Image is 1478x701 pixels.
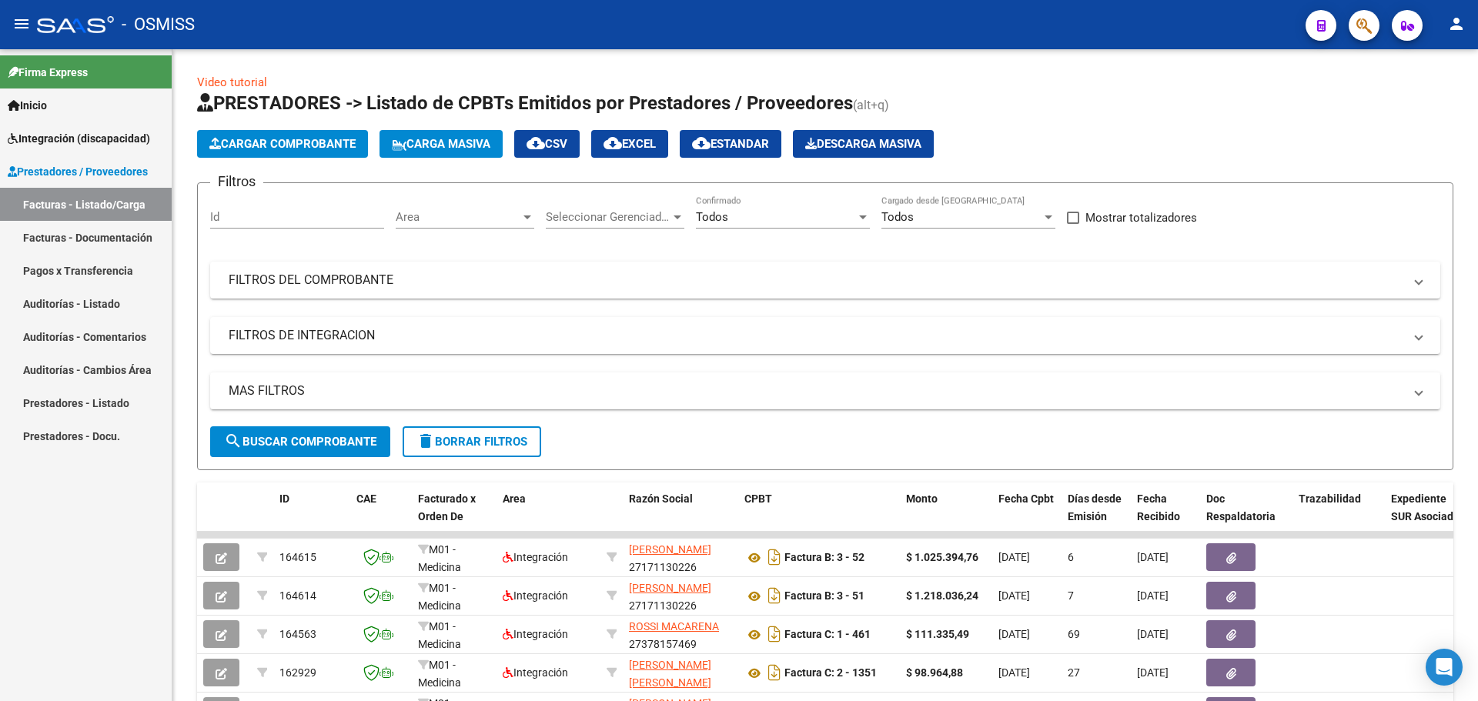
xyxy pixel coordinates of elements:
[197,75,267,89] a: Video tutorial
[416,432,435,450] mat-icon: delete
[380,130,503,158] button: Carga Masiva
[1137,666,1169,679] span: [DATE]
[503,589,568,602] span: Integración
[853,98,889,112] span: (alt+q)
[998,492,1054,505] span: Fecha Cpbt
[416,435,527,449] span: Borrar Filtros
[1299,492,1361,505] span: Trazabilidad
[784,590,864,603] strong: Factura B: 3 - 51
[998,589,1030,602] span: [DATE]
[906,492,938,505] span: Monto
[122,8,195,42] span: - OSMISS
[503,628,568,640] span: Integración
[418,582,461,629] span: M01 - Medicina Esencial
[403,426,541,457] button: Borrar Filtros
[629,543,711,556] span: [PERSON_NAME]
[224,432,242,450] mat-icon: search
[12,15,31,33] mat-icon: menu
[1137,492,1180,522] span: Fecha Recibido
[764,660,784,685] i: Descargar documento
[279,628,316,640] span: 164563
[784,552,864,564] strong: Factura B: 3 - 52
[514,130,580,158] button: CSV
[998,628,1030,640] span: [DATE]
[784,629,871,641] strong: Factura C: 1 - 461
[1391,492,1460,522] span: Expediente SUR Asociado
[744,492,772,505] span: CPBT
[784,667,877,679] strong: Factura C: 2 - 1351
[591,130,668,158] button: EXCEL
[1062,482,1131,550] datatable-header-cell: Días desde Emisión
[906,666,963,679] strong: $ 98.964,88
[696,210,728,224] span: Todos
[527,137,567,151] span: CSV
[1068,589,1074,602] span: 7
[503,492,526,505] span: Area
[546,210,670,224] span: Seleccionar Gerenciador
[396,210,520,224] span: Area
[998,551,1030,563] span: [DATE]
[1447,15,1466,33] mat-icon: person
[503,666,568,679] span: Integración
[1131,482,1200,550] datatable-header-cell: Fecha Recibido
[764,583,784,608] i: Descargar documento
[210,426,390,457] button: Buscar Comprobante
[1137,628,1169,640] span: [DATE]
[906,551,978,563] strong: $ 1.025.394,76
[503,551,568,563] span: Integración
[1068,492,1122,522] span: Días desde Emisión
[764,622,784,646] i: Descargar documento
[210,171,263,192] h3: Filtros
[906,589,978,602] strong: $ 1.218.036,24
[629,618,732,650] div: 27378157469
[224,435,376,449] span: Buscar Comprobante
[1200,482,1292,550] datatable-header-cell: Doc Respaldatoria
[229,327,1403,344] mat-panel-title: FILTROS DE INTEGRACION
[629,541,732,573] div: 27171130226
[629,582,711,594] span: [PERSON_NAME]
[692,134,711,152] mat-icon: cloud_download
[629,579,732,612] div: 27171130226
[680,130,781,158] button: Estandar
[527,134,545,152] mat-icon: cloud_download
[764,545,784,569] i: Descargar documento
[8,64,88,81] span: Firma Express
[350,482,412,550] datatable-header-cell: CAE
[273,482,350,550] datatable-header-cell: ID
[279,589,316,602] span: 164614
[906,628,969,640] strong: $ 111.335,49
[497,482,600,550] datatable-header-cell: Area
[1068,628,1080,640] span: 69
[1137,589,1169,602] span: [DATE]
[900,482,992,550] datatable-header-cell: Monto
[1426,649,1463,686] div: Open Intercom Messenger
[210,317,1440,354] mat-expansion-panel-header: FILTROS DE INTEGRACION
[392,137,490,151] span: Carga Masiva
[692,137,769,151] span: Estandar
[229,272,1403,289] mat-panel-title: FILTROS DEL COMPROBANTE
[793,130,934,158] app-download-masive: Descarga masiva de comprobantes (adjuntos)
[279,551,316,563] span: 164615
[418,543,461,591] span: M01 - Medicina Esencial
[356,492,376,505] span: CAE
[418,492,476,522] span: Facturado x Orden De
[209,137,356,151] span: Cargar Comprobante
[623,482,738,550] datatable-header-cell: Razón Social
[8,163,148,180] span: Prestadores / Proveedores
[8,130,150,147] span: Integración (discapacidad)
[8,97,47,114] span: Inicio
[881,210,914,224] span: Todos
[1137,551,1169,563] span: [DATE]
[629,659,711,689] span: [PERSON_NAME] [PERSON_NAME]
[1085,209,1197,227] span: Mostrar totalizadores
[805,137,921,151] span: Descarga Masiva
[1068,666,1080,679] span: 27
[998,666,1030,679] span: [DATE]
[738,482,900,550] datatable-header-cell: CPBT
[604,134,622,152] mat-icon: cloud_download
[197,130,368,158] button: Cargar Comprobante
[412,482,497,550] datatable-header-cell: Facturado x Orden De
[1292,482,1385,550] datatable-header-cell: Trazabilidad
[1068,551,1074,563] span: 6
[793,130,934,158] button: Descarga Masiva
